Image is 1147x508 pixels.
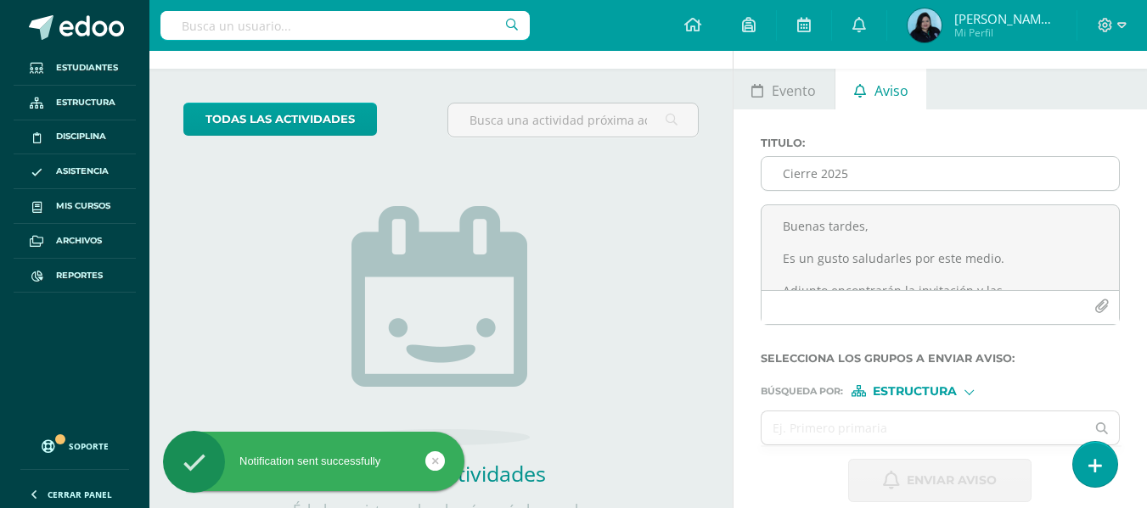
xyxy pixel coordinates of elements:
[56,165,109,178] span: Asistencia
[14,86,136,120] a: Estructura
[954,10,1056,27] span: [PERSON_NAME][DATE]
[56,96,115,109] span: Estructura
[14,51,136,86] a: Estudiantes
[14,120,136,155] a: Disciplina
[14,259,136,293] a: Reportes
[874,70,908,111] span: Aviso
[56,234,102,248] span: Archivos
[772,70,816,111] span: Evento
[14,224,136,259] a: Archivos
[14,154,136,189] a: Asistencia
[761,387,843,396] span: Búsqueda por :
[163,454,464,469] div: Notification sent successfully
[14,189,136,224] a: Mis cursos
[908,8,942,42] img: 7cb9ebd05b140000fdc9db502d26292e.png
[56,269,103,282] span: Reportes
[56,61,118,75] span: Estudiantes
[56,199,110,213] span: Mis cursos
[873,387,957,396] span: Estructura
[48,488,112,500] span: Cerrar panel
[835,69,926,109] a: Aviso
[761,352,1120,365] label: Selecciona los grupos a enviar aviso :
[852,385,979,397] div: [object Object]
[762,411,1086,444] input: Ej. Primero primaria
[762,157,1119,190] input: Titulo
[56,130,106,143] span: Disciplina
[848,459,1032,502] button: Enviar aviso
[907,460,997,501] span: Enviar aviso
[160,11,530,40] input: Busca un usuario...
[351,206,530,445] img: no_activities.png
[734,69,835,109] a: Evento
[20,423,129,465] a: Soporte
[183,103,377,136] a: todas las Actividades
[954,25,1056,40] span: Mi Perfil
[69,440,109,452] span: Soporte
[761,137,1120,149] label: Titulo :
[448,103,697,137] input: Busca una actividad próxima aquí...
